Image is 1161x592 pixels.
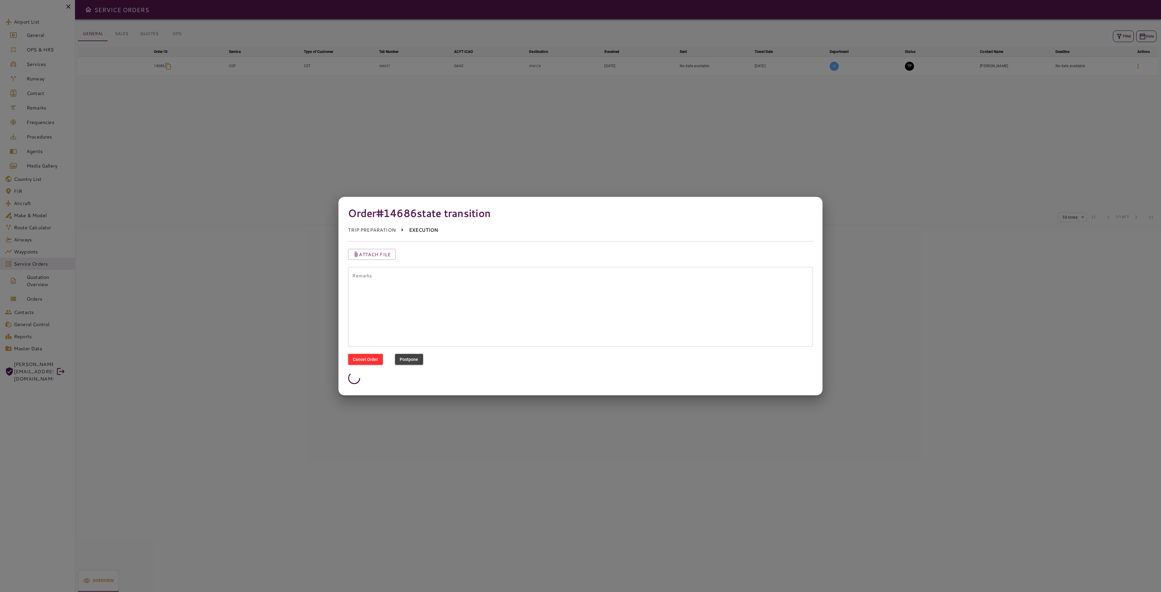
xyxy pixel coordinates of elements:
button: Attach file [348,249,395,260]
button: Postpone [395,354,423,365]
p: Attach file [359,250,391,258]
h4: Order #14686 state transition [348,206,813,219]
p: EXECUTION [409,226,438,234]
p: TRIP PREPARATION [348,226,395,234]
button: Cancel Order [348,354,383,365]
